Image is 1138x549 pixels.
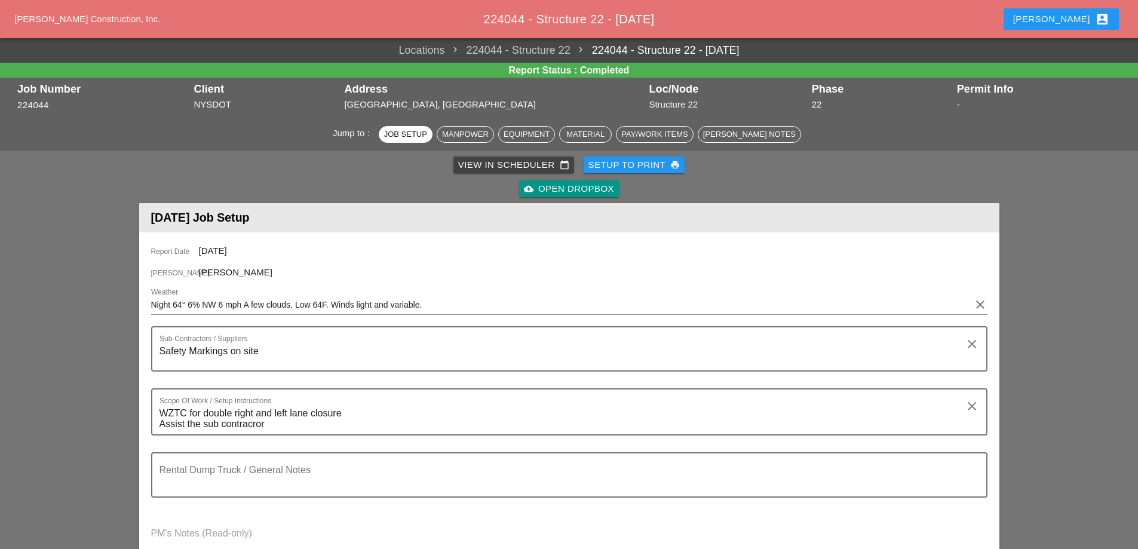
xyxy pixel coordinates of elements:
[159,342,970,370] textarea: Sub-Contractors / Suppliers
[445,42,570,59] span: 224044 - Structure 22
[698,126,801,143] button: [PERSON_NAME] Notes
[14,14,160,24] a: [PERSON_NAME] Construction, Inc.
[399,42,445,59] a: Locations
[588,158,680,172] div: Setup to Print
[649,83,805,95] div: Loc/Node
[1095,12,1109,26] i: account_box
[1004,8,1119,30] button: [PERSON_NAME]
[151,268,199,278] span: [PERSON_NAME]
[151,246,199,257] span: Report Date
[524,184,533,194] i: cloud_upload
[159,468,970,496] textarea: Rental Dump Truck / General Notes
[559,126,612,143] button: Material
[379,126,432,143] button: Job Setup
[333,128,375,138] span: Jump to :
[584,157,685,173] button: Setup to Print
[957,83,1121,95] div: Permit Info
[17,83,188,95] div: Job Number
[973,297,987,312] i: clear
[159,404,970,434] textarea: Scope Of Work / Setup Instructions
[437,126,494,143] button: Manpower
[965,337,979,351] i: clear
[519,180,619,197] a: Open Dropbox
[199,246,227,256] span: [DATE]
[139,203,999,232] header: [DATE] Job Setup
[344,83,643,95] div: Address
[384,128,427,140] div: Job Setup
[812,83,951,95] div: Phase
[504,128,550,140] div: Equipment
[965,399,979,413] i: clear
[17,99,49,112] button: 224044
[560,160,569,170] i: calendar_today
[957,98,1121,112] div: -
[524,182,614,196] div: Open Dropbox
[442,128,489,140] div: Manpower
[703,128,796,140] div: [PERSON_NAME] Notes
[483,13,654,26] span: 224044 - Structure 22 - [DATE]
[649,98,805,112] div: Structure 22
[621,128,688,140] div: Pay/Work Items
[570,42,740,59] a: 224044 - Structure 22 - [DATE]
[812,98,951,112] div: 22
[458,158,569,172] div: View in Scheduler
[565,128,606,140] div: Material
[670,160,680,170] i: print
[344,98,643,112] div: [GEOGRAPHIC_DATA], [GEOGRAPHIC_DATA]
[1013,12,1109,26] div: [PERSON_NAME]
[194,83,339,95] div: Client
[498,126,555,143] button: Equipment
[616,126,693,143] button: Pay/Work Items
[151,295,971,314] input: Weather
[194,98,339,112] div: NYSDOT
[453,157,574,173] a: View in Scheduler
[199,267,272,277] span: [PERSON_NAME]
